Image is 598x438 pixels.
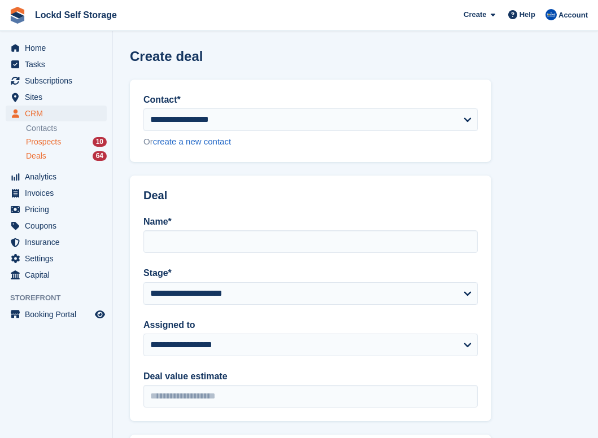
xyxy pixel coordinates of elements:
a: menu [6,40,107,56]
span: Sites [25,89,93,105]
span: Tasks [25,56,93,72]
span: Home [25,40,93,56]
label: Assigned to [143,318,478,332]
a: Lockd Self Storage [30,6,121,24]
a: menu [6,106,107,121]
span: Account [558,10,588,21]
span: Capital [25,267,93,283]
div: 10 [93,137,107,147]
a: menu [6,218,107,234]
span: CRM [25,106,93,121]
a: menu [6,169,107,185]
a: Prospects 10 [26,136,107,148]
h2: Deal [143,189,478,202]
img: stora-icon-8386f47178a22dfd0bd8f6a31ec36ba5ce8667c1dd55bd0f319d3a0aa187defe.svg [9,7,26,24]
span: Subscriptions [25,73,93,89]
div: 64 [93,151,107,161]
a: menu [6,306,107,322]
label: Deal value estimate [143,370,478,383]
span: Booking Portal [25,306,93,322]
span: Insurance [25,234,93,250]
span: Invoices [25,185,93,201]
a: menu [6,73,107,89]
span: Prospects [26,137,61,147]
span: Coupons [25,218,93,234]
span: Analytics [25,169,93,185]
a: menu [6,56,107,72]
a: menu [6,251,107,266]
a: menu [6,89,107,105]
a: create a new contact [153,137,231,146]
span: Create [464,9,486,20]
h1: Create deal [130,49,203,64]
span: Settings [25,251,93,266]
label: Contact* [143,93,478,107]
span: Pricing [25,202,93,217]
div: Or [143,135,478,148]
a: menu [6,267,107,283]
a: Contacts [26,123,107,134]
a: menu [6,202,107,217]
label: Name* [143,215,478,229]
a: Deals 64 [26,150,107,162]
span: Help [520,9,535,20]
a: Preview store [93,308,107,321]
span: Deals [26,151,46,161]
img: Jonny Bleach [545,9,557,20]
a: menu [6,234,107,250]
label: Stage* [143,266,478,280]
a: menu [6,185,107,201]
span: Storefront [10,292,112,304]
